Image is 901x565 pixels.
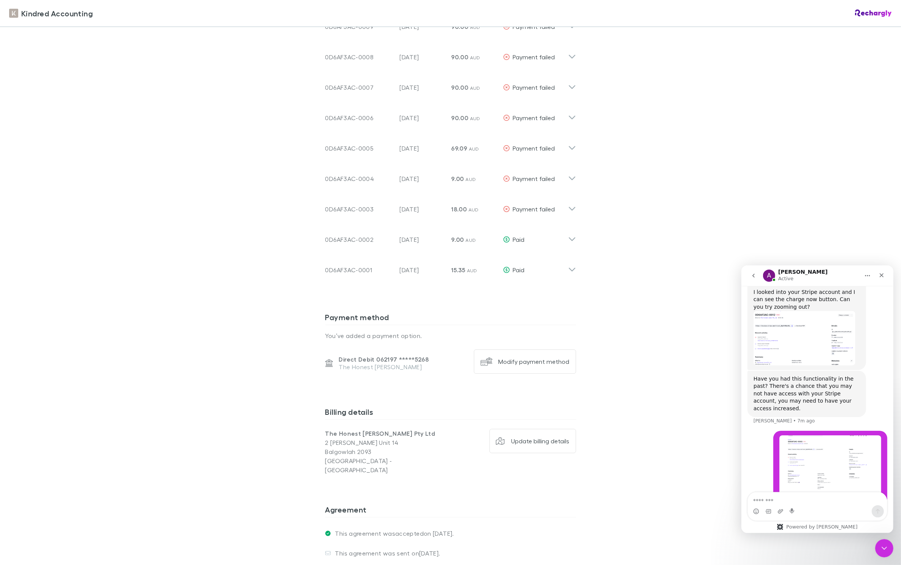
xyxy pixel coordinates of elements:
span: AUD [467,268,477,273]
span: 15.35 [451,266,466,274]
p: This agreement was accepted on [DATE] . [331,530,454,537]
span: AUD [470,55,480,60]
p: [DATE] [400,205,445,214]
div: 0D6AF3AC-0002 [325,235,394,244]
span: Paid [513,266,525,273]
p: Direct Debit 062197 ***** 5268 [339,356,429,363]
p: This agreement was sent on [DATE] . [331,549,440,557]
p: The Honest [PERSON_NAME] Pty Ltd [325,429,451,438]
span: AUD [466,237,476,243]
p: [DATE] [400,113,445,122]
span: AUD [469,146,479,152]
div: 0D6AF3AC-0006 [325,113,394,122]
div: 0D6AF3AC-0004[DATE]9.00 AUDPayment failed [319,160,582,191]
span: 9.00 [451,236,464,243]
div: 0D6AF3AC-0008[DATE]90.00 AUDPayment failed [319,39,582,69]
span: Payment failed [513,114,555,121]
p: You’ve added a payment option. [325,331,576,340]
p: [GEOGRAPHIC_DATA] - [GEOGRAPHIC_DATA] [325,456,451,475]
div: Modify payment method [499,358,570,365]
p: [DATE] [400,174,445,183]
img: Kindred Accounting's Logo [9,9,18,18]
p: 2 [PERSON_NAME] Unit 14 [325,438,451,447]
span: AUD [469,207,479,213]
iframe: Intercom live chat [875,539,893,557]
span: AUD [470,116,480,121]
div: 0D6AF3AC-0002[DATE]9.00 AUDPaid [319,221,582,252]
div: 0D6AF3AC-0004 [325,174,394,183]
iframe: Intercom live chat [741,265,893,533]
div: 0D6AF3AC-0008 [325,52,394,62]
span: AUD [470,24,480,30]
button: Update billing details [489,429,576,453]
span: 9.00 [451,175,464,183]
h3: Payment method [325,313,576,325]
div: 0D6AF3AC-0006[DATE]90.00 AUDPayment failed [319,100,582,130]
p: [DATE] [400,52,445,62]
span: 69.09 [451,144,467,152]
span: AUD [470,85,480,91]
img: Modify payment method's Logo [480,356,492,368]
span: Kindred Accounting [21,8,93,19]
div: 0D6AF3AC-0007[DATE]90.00 AUDPayment failed [319,69,582,100]
div: 0D6AF3AC-0003[DATE]18.00 AUDPayment failed [319,191,582,221]
span: Payment failed [513,175,555,182]
p: [DATE] [400,144,445,153]
h3: Billing details [325,407,576,419]
span: Payment failed [513,144,555,152]
button: Modify payment method [474,349,576,374]
span: Payment failed [513,53,555,60]
span: Paid [513,236,525,243]
div: 0D6AF3AC-0005 [325,144,394,153]
p: [DATE] [400,83,445,92]
div: 0D6AF3AC-0001[DATE]15.35 AUDPaid [319,252,582,282]
p: Balgowlah 2093 [325,447,451,456]
div: 0D6AF3AC-0001 [325,265,394,275]
img: Rechargly Logo [855,10,892,17]
div: Update billing details [511,437,570,445]
span: 90.00 [451,114,469,122]
span: AUD [466,176,476,182]
span: 90.00 [451,53,469,61]
span: Payment failed [513,205,555,213]
div: 0D6AF3AC-0005[DATE]69.09 AUDPayment failed [319,130,582,160]
p: [DATE] [400,265,445,275]
p: [DATE] [400,235,445,244]
span: Payment failed [513,84,555,91]
span: 18.00 [451,205,467,213]
div: 0D6AF3AC-0007 [325,83,394,92]
h3: Agreement [325,505,576,517]
span: 90.00 [451,84,469,91]
div: 0D6AF3AC-0003 [325,205,394,214]
p: The Honest [PERSON_NAME] [339,363,429,371]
